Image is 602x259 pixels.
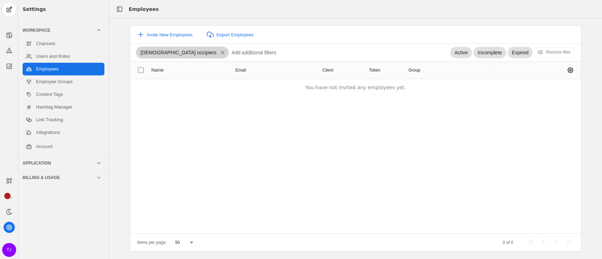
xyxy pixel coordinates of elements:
[23,140,104,153] a: Account
[23,101,104,113] a: Hashtag Manager
[23,27,96,33] div: Workspace
[23,88,104,101] a: Content Tags
[147,32,193,37] span: Invite New Employees
[236,67,253,73] div: Email
[175,240,180,245] span: 50
[451,46,533,59] mat-chip-listbox: Employee Status
[23,50,104,63] a: Users and Roles
[534,47,574,57] div: Press backspace to delete
[2,243,16,257] button: TJ
[23,75,104,88] a: Employee Groups
[408,67,426,73] div: Group
[317,62,363,79] mat-header-cell: Client
[23,25,104,36] mat-expansion-panel-header: Workspace
[23,175,96,180] div: Billing & Usage
[129,6,159,13] div: Employees
[151,67,170,73] div: Name
[478,49,501,56] span: Incomplete
[133,28,197,41] button: Invite New Employees
[23,37,104,50] a: Channels
[23,158,104,169] mat-expansion-panel-header: Application
[137,239,166,246] div: Items per page:
[23,126,104,139] a: Integrations
[4,193,11,199] span: 3
[408,67,420,73] div: Group
[23,63,104,75] a: Employees
[232,48,451,57] input: Add additional filters
[23,160,96,166] div: Application
[236,67,246,73] div: Email
[23,36,104,154] div: Workspace
[217,32,254,37] span: Export Employees
[363,62,403,79] mat-header-cell: Token
[546,49,573,55] div: Remove filter
[454,49,468,56] span: Active
[23,113,104,126] a: Link Tracking
[512,49,528,56] span: Expired
[23,172,104,183] mat-expansion-panel-header: Billing & Usage
[130,79,581,96] div: You have not invited any employees yet.
[140,49,217,56] span: [DEMOGRAPHIC_DATA] occipiers
[202,28,258,41] button: Export Employees
[151,67,164,73] div: Name
[503,239,513,246] div: 0 of 0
